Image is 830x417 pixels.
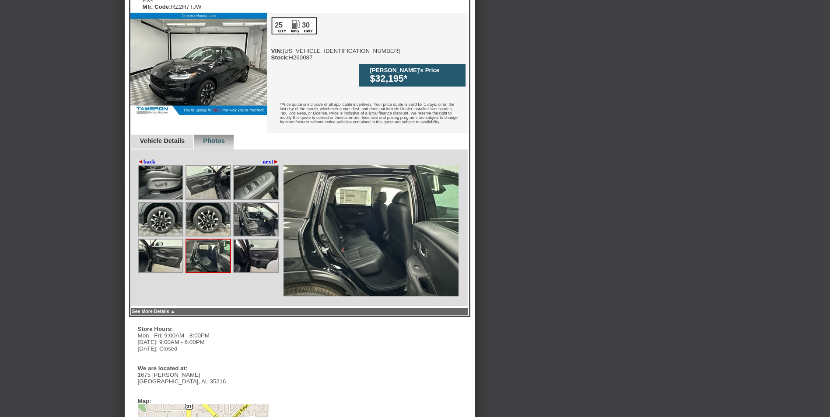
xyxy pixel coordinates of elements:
[301,21,311,29] div: 30
[140,137,185,144] a: Vehicle Details
[138,372,269,385] div: 1675 [PERSON_NAME] [GEOGRAPHIC_DATA], AL 35216
[186,166,230,199] img: Image.aspx
[138,158,144,165] span: ◄
[273,158,279,165] span: ►
[203,137,225,144] a: Photos
[186,240,230,272] img: Image.aspx
[284,165,459,296] img: Image.aspx
[271,48,283,54] b: VIN:
[143,3,171,10] b: Mfr. Code:
[234,166,278,199] img: Image.aspx
[274,21,284,29] div: 25
[132,309,175,314] a: See More Details ▲
[138,158,156,165] a: ◄back
[234,203,278,236] img: Image.aspx
[271,17,400,61] div: [US_VEHICLE_IDENTIFICATION_NUMBER] H260087
[234,240,278,272] img: Image.aspx
[336,120,440,124] u: Vehicles contained in this quote are subject to availability.
[139,166,182,199] img: Image.aspx
[139,203,182,236] img: Image.aspx
[263,158,279,165] a: next►
[138,326,265,332] div: Store Hours:
[130,13,267,115] img: 2026 Honda HR-V
[271,54,289,61] b: Stock:
[370,67,461,73] div: [PERSON_NAME]'s Price
[139,240,182,272] img: Image.aspx
[267,96,468,133] div: *Price quote is inclusive of all applicable incentives. Your price quote is valid for 1 days, or ...
[186,203,230,236] img: Image.aspx
[138,332,269,352] div: Mon - Fri: 9:00AM - 8:00PM [DATE]: 9:00AM - 6:00PM [DATE]: Closed
[138,365,265,372] div: We are located at:
[138,398,151,404] div: Map:
[370,73,461,84] div: $32,195*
